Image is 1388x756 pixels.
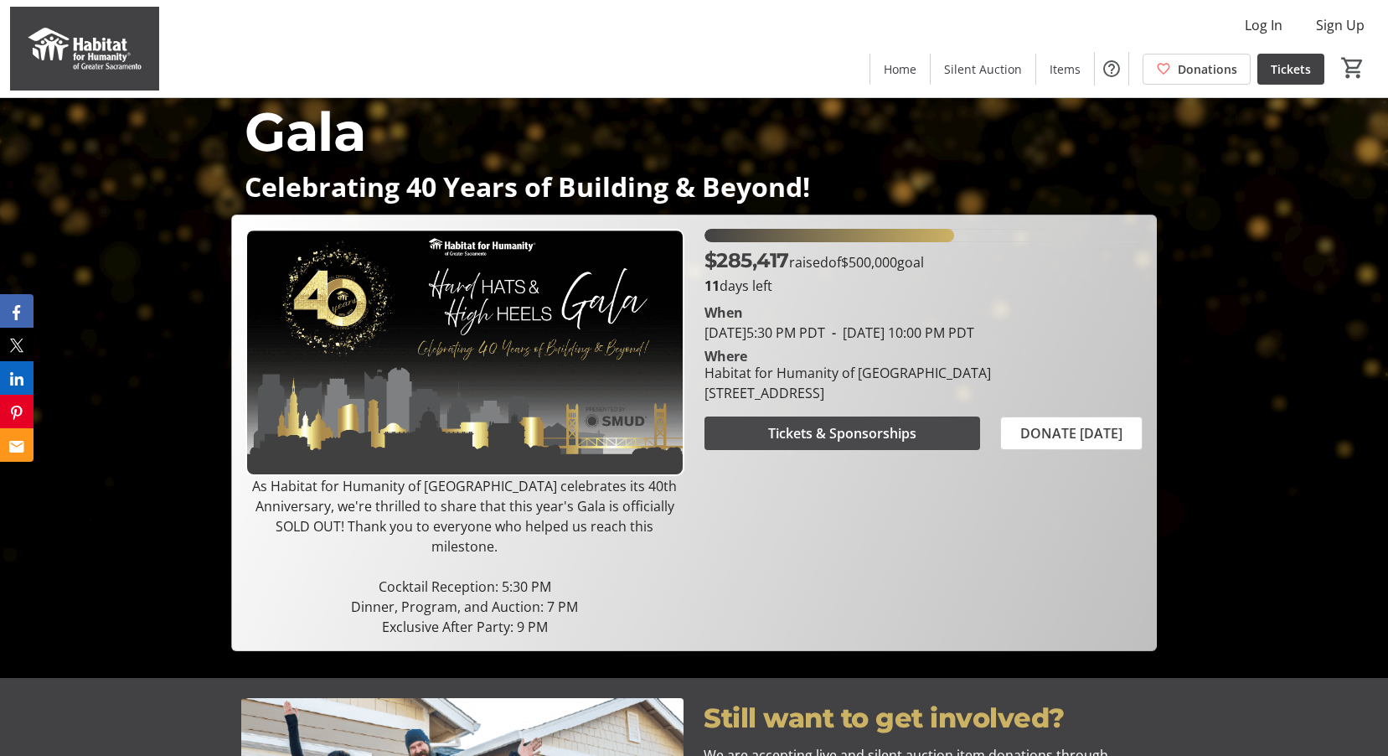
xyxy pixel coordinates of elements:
span: Silent Auction [944,60,1022,78]
span: 11 [704,277,720,295]
p: Exclusive After Party: 9 PM [245,617,684,637]
a: Tickets [1257,54,1324,85]
div: Where [704,350,747,363]
span: Items [1050,60,1081,78]
img: Campaign CTA Media Photo [245,229,684,475]
span: [DATE] 5:30 PM PDT [704,324,825,342]
div: 57.083438% of fundraising goal reached [704,229,1143,242]
span: Tickets [1271,60,1311,78]
p: Cocktail Reception: 5:30 PM [245,577,684,597]
img: Habitat for Humanity of Greater Sacramento's Logo [10,7,159,91]
div: [STREET_ADDRESS] [704,383,991,403]
div: Habitat for Humanity of [GEOGRAPHIC_DATA] [704,363,991,383]
div: When [704,303,743,323]
p: raised of goal [704,246,924,276]
strong: Still want to get involved? [704,702,1065,734]
span: Sign Up [1316,15,1365,35]
span: DONATE [DATE] [1020,423,1122,443]
span: - [825,324,843,342]
span: [DATE] 10:00 PM PDT [825,324,974,342]
span: Tickets & Sponsorships [768,423,916,443]
a: Items [1036,54,1094,85]
a: Home [870,54,930,85]
p: As Habitat for Humanity of [GEOGRAPHIC_DATA] celebrates its 40th Anniversary, we're thrilled to s... [245,476,684,557]
span: Log In [1245,15,1282,35]
button: Help [1095,52,1128,85]
button: Log In [1231,12,1296,39]
p: Dinner, Program, and Auction: 7 PM [245,597,684,617]
button: Tickets & Sponsorships [704,417,980,450]
button: DONATE [DATE] [1000,417,1143,450]
button: Sign Up [1303,12,1378,39]
a: Silent Auction [931,54,1035,85]
p: Celebrating 40 Years of Building & Beyond! [245,172,1143,201]
span: Donations [1178,60,1237,78]
button: Cart [1338,53,1368,83]
a: Donations [1143,54,1251,85]
p: days left [704,276,1143,296]
span: $500,000 [841,253,897,272]
span: $285,417 [704,248,789,272]
span: Home [884,60,916,78]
